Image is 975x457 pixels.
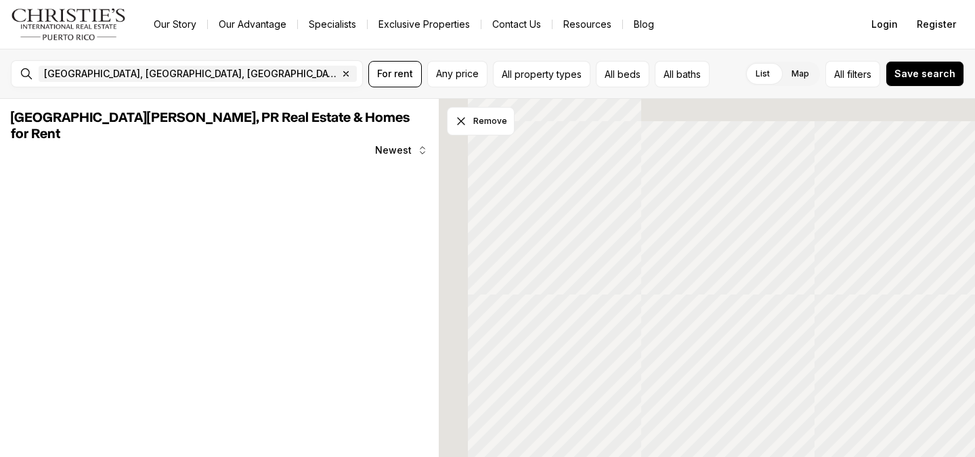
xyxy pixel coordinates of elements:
[11,8,127,41] img: logo
[11,111,410,141] span: [GEOGRAPHIC_DATA][PERSON_NAME], PR Real Estate & Homes for Rent
[655,61,710,87] button: All baths
[208,15,297,34] a: Our Advantage
[623,15,665,34] a: Blog
[368,15,481,34] a: Exclusive Properties
[909,11,964,38] button: Register
[481,15,552,34] button: Contact Us
[436,68,479,79] span: Any price
[745,62,781,86] label: List
[781,62,820,86] label: Map
[298,15,367,34] a: Specialists
[377,68,413,79] span: For rent
[44,68,338,79] span: [GEOGRAPHIC_DATA], [GEOGRAPHIC_DATA], [GEOGRAPHIC_DATA]
[825,61,880,87] button: Allfilters
[427,61,487,87] button: Any price
[863,11,906,38] button: Login
[917,19,956,30] span: Register
[375,145,412,156] span: Newest
[886,61,964,87] button: Save search
[894,68,955,79] span: Save search
[871,19,898,30] span: Login
[493,61,590,87] button: All property types
[834,67,844,81] span: All
[367,137,436,164] button: Newest
[596,61,649,87] button: All beds
[368,61,422,87] button: For rent
[447,107,515,135] button: Dismiss drawing
[552,15,622,34] a: Resources
[847,67,871,81] span: filters
[143,15,207,34] a: Our Story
